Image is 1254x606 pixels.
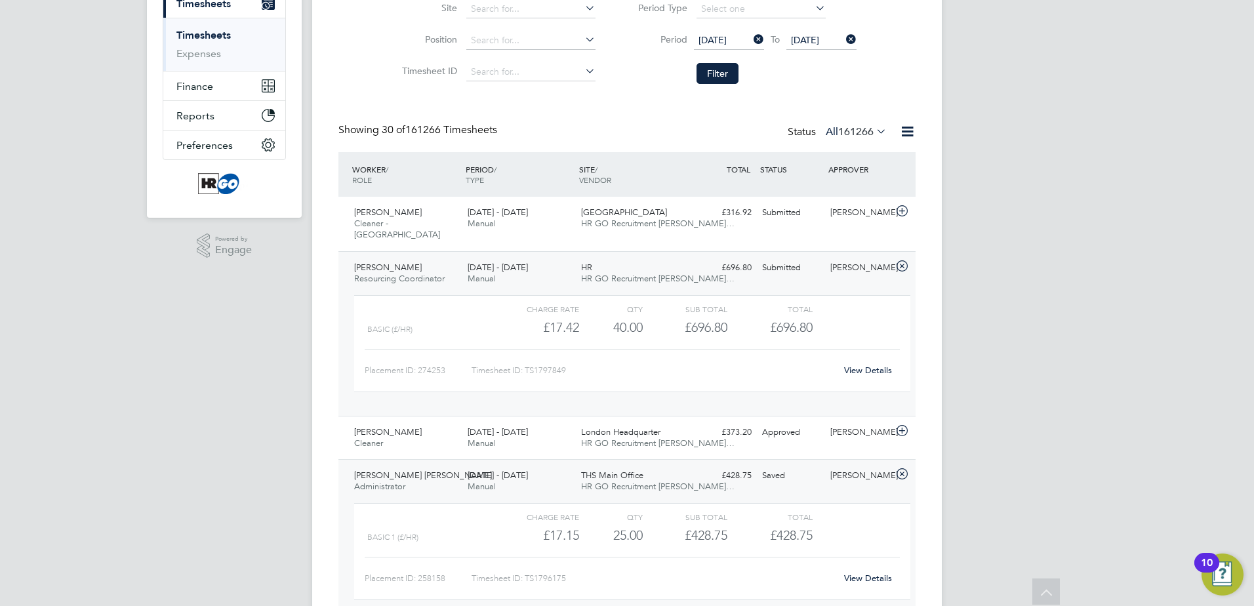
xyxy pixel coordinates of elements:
[770,527,813,543] span: £428.75
[354,273,445,284] span: Resourcing Coordinator
[757,202,825,224] div: Submitted
[1202,554,1244,596] button: Open Resource Center, 10 new notifications
[462,157,576,192] div: PERIOD
[466,63,596,81] input: Search for...
[354,218,440,240] span: Cleaner - [GEOGRAPHIC_DATA]
[398,33,457,45] label: Position
[365,568,472,589] div: Placement ID: 258158
[215,245,252,256] span: Engage
[163,71,285,100] button: Finance
[495,317,579,338] div: £17.42
[643,301,727,317] div: Sub Total
[579,174,611,185] span: VENDOR
[163,101,285,130] button: Reports
[581,218,735,229] span: HR GO Recruitment [PERSON_NAME]…
[689,465,757,487] div: £428.75
[398,2,457,14] label: Site
[352,174,372,185] span: ROLE
[176,47,221,60] a: Expenses
[844,365,892,376] a: View Details
[727,164,750,174] span: TOTAL
[689,422,757,443] div: £373.20
[472,360,836,381] div: Timesheet ID: TS1797849
[581,426,660,437] span: London Headquarter
[643,317,727,338] div: £696.80
[176,29,231,41] a: Timesheets
[365,360,472,381] div: Placement ID: 274253
[579,509,643,525] div: QTY
[468,273,496,284] span: Manual
[354,207,422,218] span: [PERSON_NAME]
[197,233,253,258] a: Powered byEngage
[382,123,405,136] span: 30 of
[468,207,528,218] span: [DATE] - [DATE]
[468,470,528,481] span: [DATE] - [DATE]
[643,509,727,525] div: Sub Total
[386,164,388,174] span: /
[198,173,251,194] img: hrgoplc-logo-retina.png
[697,63,738,84] button: Filter
[354,470,492,481] span: [PERSON_NAME] [PERSON_NAME]
[354,437,383,449] span: Cleaner
[844,573,892,584] a: View Details
[398,65,457,77] label: Timesheet ID
[643,525,727,546] div: £428.75
[382,123,497,136] span: 161266 Timesheets
[367,533,418,542] span: Basic 1 (£/HR)
[757,422,825,443] div: Approved
[727,301,812,317] div: Total
[581,437,735,449] span: HR GO Recruitment [PERSON_NAME]…
[163,131,285,159] button: Preferences
[791,34,819,46] span: [DATE]
[698,34,727,46] span: [DATE]
[495,525,579,546] div: £17.15
[468,262,528,273] span: [DATE] - [DATE]
[788,123,889,142] div: Status
[579,301,643,317] div: QTY
[215,233,252,245] span: Powered by
[757,257,825,279] div: Submitted
[176,139,233,151] span: Preferences
[581,470,643,481] span: THS Main Office
[579,525,643,546] div: 25.00
[494,164,496,174] span: /
[349,157,462,192] div: WORKER
[163,173,286,194] a: Go to home page
[628,2,687,14] label: Period Type
[354,426,422,437] span: [PERSON_NAME]
[838,125,874,138] span: 161266
[176,110,214,122] span: Reports
[468,218,496,229] span: Manual
[825,422,893,443] div: [PERSON_NAME]
[472,568,836,589] div: Timesheet ID: TS1796175
[1201,563,1213,580] div: 10
[689,202,757,224] div: £316.92
[468,437,496,449] span: Manual
[581,262,592,273] span: HR
[581,207,667,218] span: [GEOGRAPHIC_DATA]
[581,481,735,492] span: HR GO Recruitment [PERSON_NAME]…
[468,426,528,437] span: [DATE] - [DATE]
[628,33,687,45] label: Period
[354,262,422,273] span: [PERSON_NAME]
[581,273,735,284] span: HR GO Recruitment [PERSON_NAME]…
[727,509,812,525] div: Total
[825,465,893,487] div: [PERSON_NAME]
[757,157,825,181] div: STATUS
[826,125,887,138] label: All
[495,301,579,317] div: Charge rate
[468,481,496,492] span: Manual
[825,257,893,279] div: [PERSON_NAME]
[466,31,596,50] input: Search for...
[176,80,213,92] span: Finance
[825,157,893,181] div: APPROVER
[757,465,825,487] div: Saved
[767,31,784,48] span: To
[770,319,813,335] span: £696.80
[595,164,597,174] span: /
[163,18,285,71] div: Timesheets
[576,157,689,192] div: SITE
[495,509,579,525] div: Charge rate
[338,123,500,137] div: Showing
[466,174,484,185] span: TYPE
